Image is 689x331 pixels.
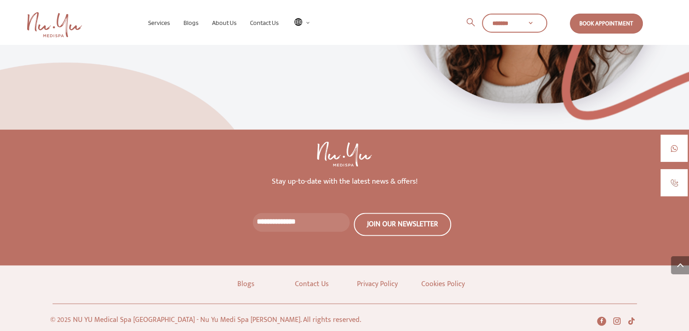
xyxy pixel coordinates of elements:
[243,19,285,26] a: Contact Us
[250,19,279,26] span: Contact Us
[421,278,465,290] a: Cookies Policy
[610,314,624,328] a: Follow on Instagram
[183,19,198,26] span: Blogs
[624,314,639,328] a: Follow on TikTok
[177,19,205,26] a: Blogs
[597,316,606,326] a: Follow on Facebook
[354,213,451,236] button: JOIN OUR NEWSLETTER
[34,175,655,188] p: Stay up-to-date with the latest news & offers!
[286,278,338,291] p: Contact Us
[317,141,372,166] img: nuyu logo white
[220,278,272,290] p: Blogs
[27,12,84,37] a: Nu Yu MediSpa
[212,19,236,26] span: About Us
[570,14,643,34] a: Book Appointment
[357,278,398,290] a: Privacy Policy
[670,179,678,187] img: call-1.jpg
[148,19,170,26] span: Services
[50,314,484,326] div: © 2025 NU YU Medical Spa [GEOGRAPHIC_DATA] - Nu Yu Medi Spa [PERSON_NAME]. All rights reserved.
[27,12,82,37] img: Nu Yu Medispa Home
